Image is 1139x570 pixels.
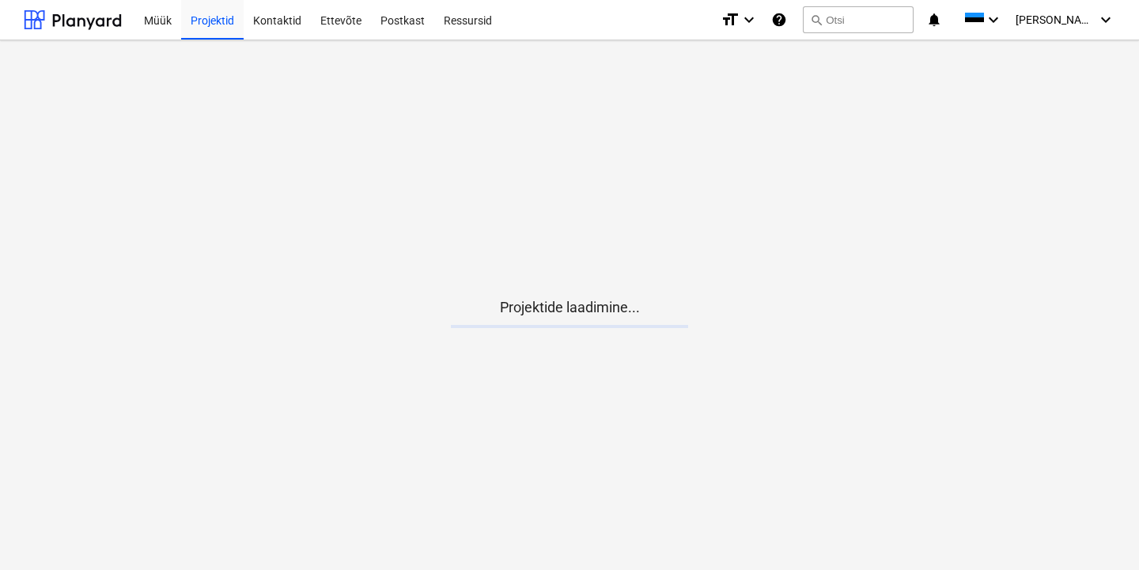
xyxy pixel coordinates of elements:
i: keyboard_arrow_down [984,10,1003,29]
i: Abikeskus [771,10,787,29]
i: keyboard_arrow_down [740,10,759,29]
p: Projektide laadimine... [451,298,688,317]
i: notifications [926,10,942,29]
i: format_size [721,10,740,29]
span: search [810,13,823,26]
i: keyboard_arrow_down [1096,10,1115,29]
button: Otsi [803,6,914,33]
span: [PERSON_NAME] [1016,13,1095,26]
